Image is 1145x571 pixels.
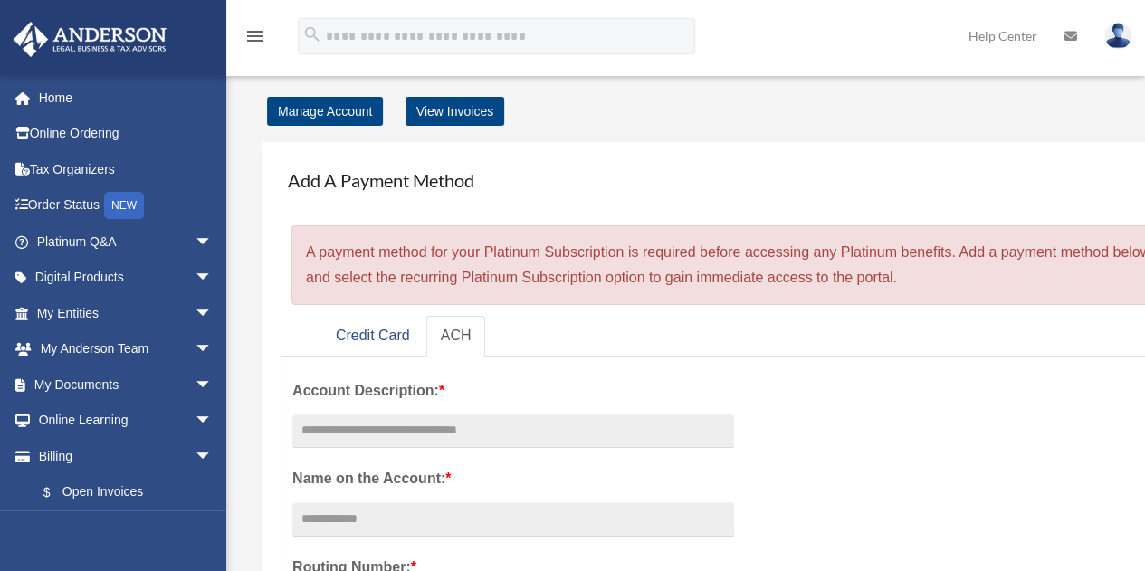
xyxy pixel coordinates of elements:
[13,260,240,296] a: Digital Productsarrow_drop_down
[104,192,144,219] div: NEW
[302,24,322,44] i: search
[195,295,231,332] span: arrow_drop_down
[8,22,172,57] img: Anderson Advisors Platinum Portal
[13,331,240,367] a: My Anderson Teamarrow_drop_down
[267,97,383,126] a: Manage Account
[195,438,231,475] span: arrow_drop_down
[53,481,62,504] span: $
[406,97,504,126] a: View Invoices
[426,316,486,357] a: ACH
[13,295,240,331] a: My Entitiesarrow_drop_down
[25,474,240,511] a: $Open Invoices
[1104,23,1131,49] img: User Pic
[321,316,425,357] a: Credit Card
[13,116,240,152] a: Online Ordering
[13,438,240,474] a: Billingarrow_drop_down
[195,366,231,404] span: arrow_drop_down
[292,378,734,404] label: Account Description:
[13,403,240,439] a: Online Learningarrow_drop_down
[195,260,231,297] span: arrow_drop_down
[13,187,240,224] a: Order StatusNEW
[244,25,266,47] i: menu
[244,32,266,47] a: menu
[13,224,240,260] a: Platinum Q&Aarrow_drop_down
[13,366,240,403] a: My Documentsarrow_drop_down
[13,151,240,187] a: Tax Organizers
[292,466,734,491] label: Name on the Account:
[195,403,231,440] span: arrow_drop_down
[195,331,231,368] span: arrow_drop_down
[195,224,231,261] span: arrow_drop_down
[13,80,240,116] a: Home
